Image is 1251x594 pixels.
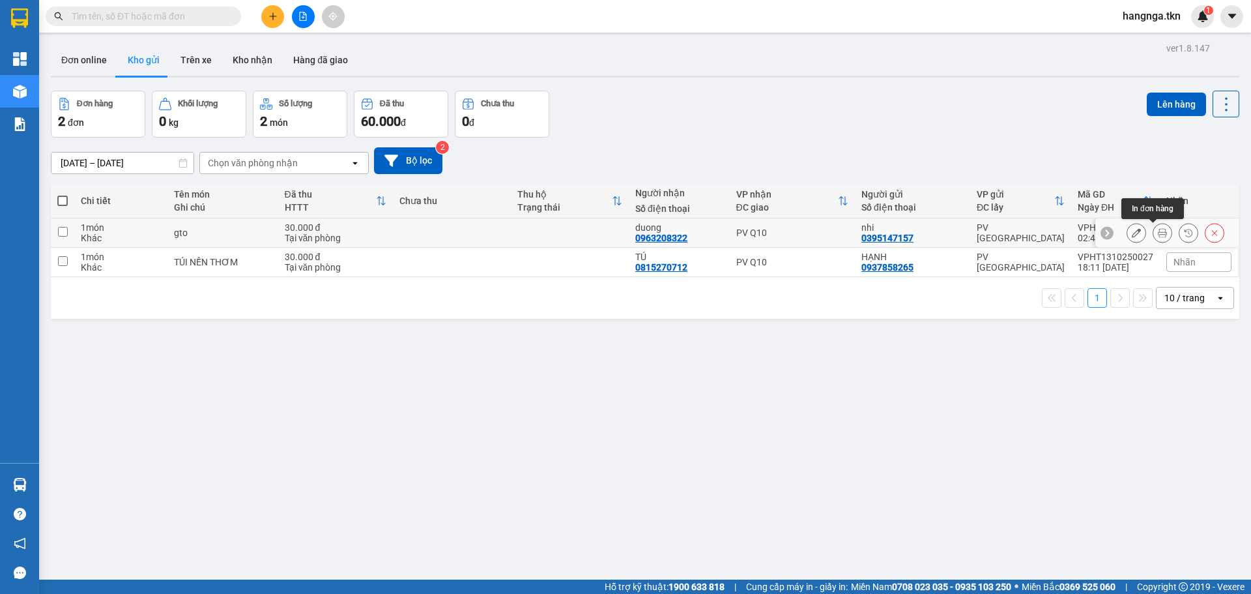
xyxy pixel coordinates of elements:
[178,99,218,108] div: Khối lượng
[285,189,377,200] div: Đã thu
[54,12,63,21] span: search
[77,99,113,108] div: Đơn hàng
[14,537,26,550] span: notification
[1215,293,1226,303] svg: open
[13,478,27,492] img: warehouse-icon
[1078,222,1153,233] div: VPHT1410250001
[1078,262,1153,273] div: 18:11 [DATE]
[1059,582,1115,592] strong: 0369 525 060
[1166,41,1210,55] div: ver 1.8.147
[1164,291,1205,304] div: 10 / trang
[455,91,549,138] button: Chưa thu0đ
[81,222,161,233] div: 1 món
[270,117,288,128] span: món
[1166,196,1231,206] div: Nhãn
[174,257,271,267] div: TÚI NẾN THƠM
[81,262,161,273] div: Khác
[977,252,1065,273] div: PV [GEOGRAPHIC_DATA]
[285,262,387,273] div: Tại văn phòng
[892,582,1011,592] strong: 0708 023 035 - 0935 103 250
[462,113,469,129] span: 0
[1078,252,1153,262] div: VPHT1310250027
[13,117,27,131] img: solution-icon
[736,228,848,238] div: PV Q10
[861,202,964,213] div: Số điện thoại
[736,189,838,200] div: VP nhận
[170,44,222,76] button: Trên xe
[328,12,338,21] span: aim
[1078,233,1153,243] div: 02:46 [DATE]
[401,117,406,128] span: đ
[285,222,387,233] div: 30.000 đ
[81,233,161,243] div: Khác
[1125,580,1127,594] span: |
[253,91,347,138] button: Số lượng2món
[174,228,271,238] div: gto
[260,113,267,129] span: 2
[285,252,387,262] div: 30.000 đ
[517,189,612,200] div: Thu hộ
[11,8,28,28] img: logo-vxr
[730,184,855,218] th: Toggle SortBy
[1078,202,1143,213] div: Ngày ĐH
[746,580,848,594] span: Cung cấp máy in - giấy in:
[1147,93,1206,116] button: Lên hàng
[292,5,315,28] button: file-add
[278,184,394,218] th: Toggle SortBy
[1127,223,1146,243] div: Sửa đơn hàng
[1220,5,1243,28] button: caret-down
[1071,184,1160,218] th: Toggle SortBy
[977,189,1054,200] div: VP gửi
[174,202,271,213] div: Ghi chú
[285,202,377,213] div: HTTT
[298,12,308,21] span: file-add
[1121,198,1184,219] div: In đơn hàng
[268,12,278,21] span: plus
[1078,189,1143,200] div: Mã GD
[469,117,474,128] span: đ
[380,99,404,108] div: Đã thu
[51,44,117,76] button: Đơn online
[635,233,687,243] div: 0963208322
[1014,584,1018,589] span: ⚪️
[68,117,84,128] span: đơn
[72,9,225,23] input: Tìm tên, số ĐT hoặc mã đơn
[208,156,298,170] div: Chọn văn phòng nhận
[51,153,194,173] input: Select a date range.
[159,113,166,129] span: 0
[635,203,723,214] div: Số điện thoại
[283,44,358,76] button: Hàng đã giao
[635,252,723,262] div: TÚ
[81,196,161,206] div: Chi tiết
[1087,288,1107,308] button: 1
[517,202,612,213] div: Trạng thái
[13,52,27,66] img: dashboard-icon
[861,222,964,233] div: nhi
[14,567,26,579] span: message
[511,184,629,218] th: Toggle SortBy
[117,44,170,76] button: Kho gửi
[635,222,723,233] div: duong
[14,508,26,520] span: question-circle
[1112,8,1191,24] span: hangnga.tkn
[350,158,360,168] svg: open
[261,5,284,28] button: plus
[322,5,345,28] button: aim
[1179,582,1188,591] span: copyright
[861,252,964,262] div: HẠNH
[734,580,736,594] span: |
[635,188,723,198] div: Người nhận
[169,117,179,128] span: kg
[1226,10,1238,22] span: caret-down
[174,189,271,200] div: Tên món
[861,262,913,273] div: 0937858265
[1022,580,1115,594] span: Miền Bắc
[13,85,27,98] img: warehouse-icon
[222,44,283,76] button: Kho nhận
[605,580,725,594] span: Hỗ trợ kỹ thuật:
[736,202,838,213] div: ĐC giao
[51,91,145,138] button: Đơn hàng2đơn
[399,196,504,206] div: Chưa thu
[635,262,687,273] div: 0815270712
[861,189,964,200] div: Người gửi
